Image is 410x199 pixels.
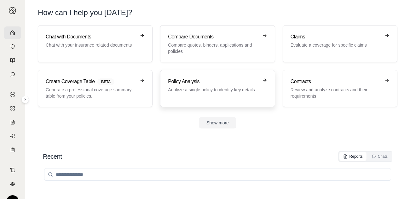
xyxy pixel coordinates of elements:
p: Chat with your insurance related documents [46,42,136,48]
div: Reports [343,154,363,159]
p: Analyze a single policy to identify key details [168,87,258,93]
div: Chats [372,154,388,159]
h1: How can I help you [DATE]? [38,8,397,18]
h2: Recent [43,152,62,161]
a: Policy AnalysisAnalyze a single policy to identify key details [160,70,275,107]
p: Generate a professional coverage summary table from your policies. [46,87,136,99]
h3: Claims [291,33,381,41]
a: Claim Coverage [4,116,21,128]
h3: Create Coverage Table [46,78,136,85]
a: Contract Analysis [4,164,21,176]
button: Show more [199,117,236,128]
a: Prompt Library [4,54,21,67]
h3: Compare Documents [168,33,258,41]
a: Custom Report [4,130,21,142]
img: Expand sidebar [9,7,16,14]
button: Reports [339,152,367,161]
p: Evaluate a coverage for specific claims [291,42,381,48]
a: ClaimsEvaluate a coverage for specific claims [283,25,397,62]
a: ContractsReview and analyze contracts and their requirements [283,70,397,107]
a: Create Coverage TableBETAGenerate a professional coverage summary table from your policies. [38,70,153,107]
p: Compare quotes, binders, applications and policies [168,42,258,54]
a: Compare DocumentsCompare quotes, binders, applications and policies [160,25,275,62]
h3: Chat with Documents [46,33,136,41]
span: BETA [97,78,114,85]
a: Coverage Table [4,144,21,156]
h3: Policy Analysis [168,78,258,85]
a: Chat [4,68,21,81]
a: Single Policy [4,88,21,101]
button: Expand sidebar [21,96,29,103]
a: Policy Comparisons [4,102,21,115]
a: Chat with DocumentsChat with your insurance related documents [38,25,153,62]
button: Expand sidebar [6,4,19,17]
h3: Contracts [291,78,381,85]
a: Documents Vault [4,40,21,53]
p: Review and analyze contracts and their requirements [291,87,381,99]
a: Legal Search Engine [4,178,21,190]
button: Chats [368,152,391,161]
a: Home [4,26,21,39]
